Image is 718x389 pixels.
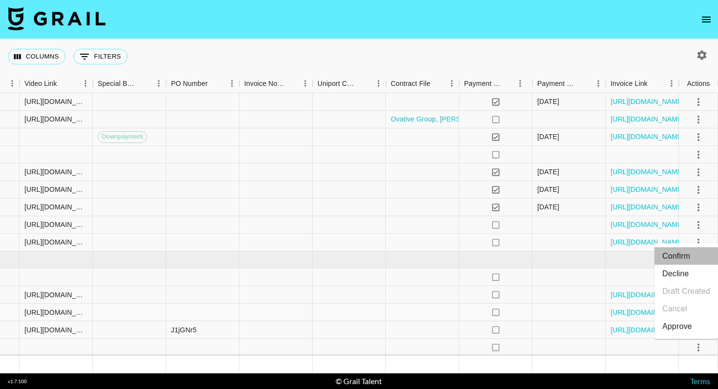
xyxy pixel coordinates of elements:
div: 26/08/2025 [537,202,559,212]
div: https://www.tiktok.com/@noemisimoncouceiro/video/7538430664161463574 [24,220,87,229]
button: Sort [577,77,591,90]
div: https://www.tiktok.com/@noemisimoncouceiro/video/7545858783034264854 [24,167,87,177]
button: Sort [57,77,71,90]
div: Payment Sent [459,74,532,93]
button: Menu [664,76,679,91]
button: select merge strategy [690,181,707,198]
a: [URL][DOMAIN_NAME] [611,307,684,317]
button: select merge strategy [690,216,707,233]
button: Menu [5,76,20,91]
div: https://www.tiktok.com/@noemisimoncouceiro/video/7548487074479951126 [24,325,87,335]
button: Menu [513,76,528,91]
div: Special Booking Type [93,74,166,93]
div: 26/08/2025 [537,97,559,106]
div: PO Number [166,74,239,93]
div: Video Link [20,74,93,93]
div: 06/09/2025 [537,184,559,194]
button: select merge strategy [690,199,707,215]
button: Menu [591,76,606,91]
div: Contract File [391,74,430,93]
div: Invoice Link [611,74,648,93]
div: https://www.tiktok.com/@noemisimoncouceiro/video/7545948065740442902 [24,184,87,194]
a: [URL][DOMAIN_NAME] [611,325,684,335]
div: https://www.tiktok.com/@noemisimoncouceiro/video/7546699964479589654 [24,290,87,300]
span: Downpayment [98,132,147,142]
button: Menu [225,76,239,91]
div: Invoice Notes [239,74,313,93]
a: [URL][DOMAIN_NAME] [611,167,684,177]
button: Menu [371,76,386,91]
div: https://www.tiktok.com/@noemisimoncouceiro/video/7541559165458631958 [24,97,87,106]
button: Sort [284,77,298,90]
div: Special Booking Type [98,74,138,93]
button: Menu [298,76,313,91]
div: Uniport Contact Email [313,74,386,93]
div: https://www.tiktok.com/@mollykaynelson/video/7541104696694459662?lang=en [24,114,87,124]
a: [URL][DOMAIN_NAME] [611,220,684,229]
div: J1jGNr5 [171,325,196,335]
a: [URL][DOMAIN_NAME] [611,132,684,142]
div: Payment Sent Date [537,74,577,93]
div: Approve [662,321,692,332]
button: select merge strategy [690,234,707,250]
button: open drawer [697,10,716,29]
div: https://www.tiktok.com/@noemisimoncouceiro/video/7543661665229819158 [24,237,87,247]
button: Sort [138,77,151,90]
button: Menu [444,76,459,91]
div: Payment Sent [464,74,502,93]
a: Terms [690,376,710,386]
div: 06/09/2025 [537,167,559,177]
button: Menu [151,76,166,91]
div: https://www.tiktok.com/@noemisimoncouceiro/video/7542591061416332566 [24,202,87,212]
button: Select columns [8,49,65,64]
button: select merge strategy [690,339,707,356]
button: select merge strategy [690,128,707,145]
div: Invoice Notes [244,74,284,93]
button: Sort [358,77,371,90]
button: Sort [208,77,221,90]
a: [URL][DOMAIN_NAME] [611,202,684,212]
div: Invoice Link [606,74,679,93]
button: select merge strategy [690,93,707,110]
a: [URL][DOMAIN_NAME] [611,290,684,300]
li: Decline [655,265,718,283]
div: Actions [687,74,710,93]
a: Ovative Group, [PERSON_NAME] [PERSON_NAME] - [PERSON_NAME] - Fall 2025- Campaign.pdf [391,114,702,124]
button: Show filters [73,49,127,64]
button: Menu [78,76,93,91]
button: Sort [430,77,444,90]
button: Sort [648,77,661,90]
div: Uniport Contact Email [317,74,358,93]
button: select merge strategy [690,164,707,180]
button: select merge strategy [690,146,707,163]
div: © Grail Talent [336,376,382,386]
button: Sort [502,77,516,90]
a: [URL][DOMAIN_NAME] [611,97,684,106]
div: https://www.tiktok.com/@noemisimoncouceiro/video/7549982301325774102 [24,307,87,317]
a: [URL][DOMAIN_NAME] [611,184,684,194]
img: Grail Talent [8,7,106,30]
div: Video Link [24,74,57,93]
a: [URL][DOMAIN_NAME] [611,237,684,247]
div: v 1.7.100 [8,378,27,385]
div: Actions [679,74,718,93]
a: [URL][DOMAIN_NAME] [611,114,684,124]
div: Contract File [386,74,459,93]
div: 06/09/2025 [537,132,559,142]
li: Confirm [655,247,718,265]
div: PO Number [171,74,208,93]
div: Payment Sent Date [532,74,606,93]
button: select merge strategy [690,111,707,127]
